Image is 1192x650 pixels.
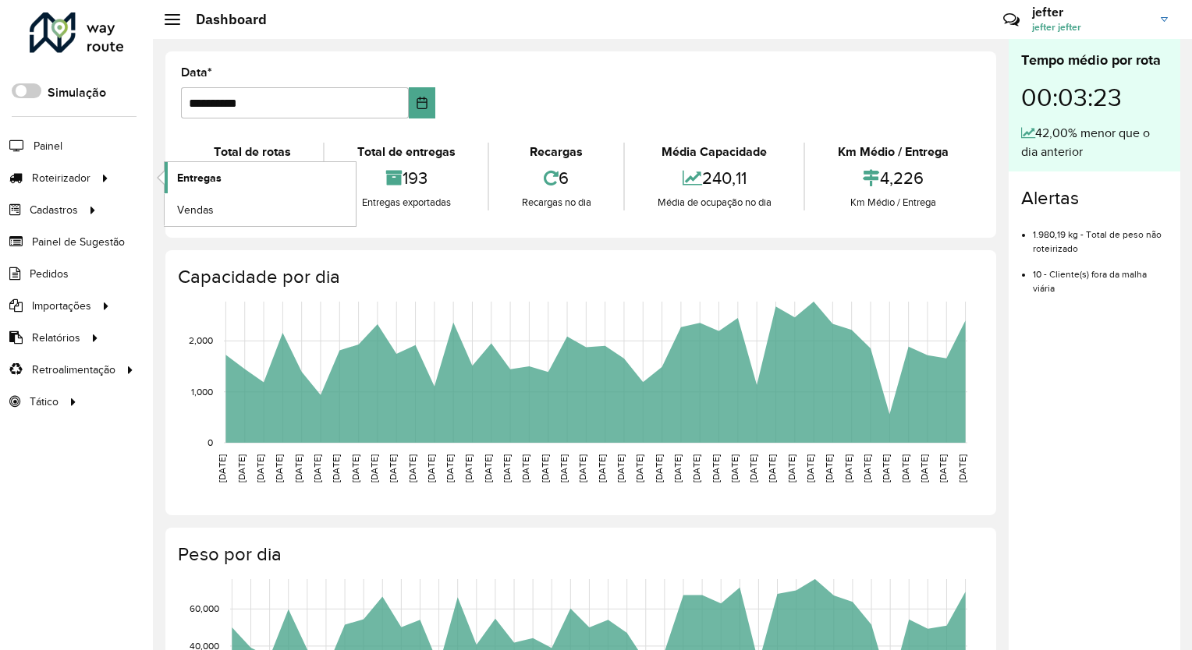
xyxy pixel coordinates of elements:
[165,162,356,193] a: Entregas
[165,194,356,225] a: Vendas
[426,454,436,482] text: [DATE]
[178,266,981,288] h4: Capacidade por dia
[809,195,977,210] div: Km Médio / Entrega
[672,454,683,482] text: [DATE]
[616,454,626,482] text: [DATE]
[767,454,777,482] text: [DATE]
[32,170,90,186] span: Roteirizador
[786,454,796,482] text: [DATE]
[520,454,530,482] text: [DATE]
[629,195,800,210] div: Média de ocupação no dia
[34,138,62,154] span: Painel
[409,87,435,118] button: Choose Date
[189,336,213,346] text: 2,000
[995,3,1028,37] a: Contato Rápido
[177,202,214,218] span: Vendas
[191,387,213,397] text: 1,000
[729,454,740,482] text: [DATE]
[1032,20,1149,34] span: jefter jefter
[350,454,360,482] text: [DATE]
[1021,124,1168,161] div: 42,00% menor que o dia anterior
[1033,256,1168,295] li: 10 - Cliente(s) fora da malha viária
[181,63,212,82] label: Data
[629,143,800,161] div: Média Capacidade
[493,143,619,161] div: Recargas
[559,454,569,482] text: [DATE]
[274,454,284,482] text: [DATE]
[32,298,91,314] span: Importações
[255,454,265,482] text: [DATE]
[654,454,664,482] text: [DATE]
[217,454,227,482] text: [DATE]
[30,202,78,218] span: Cadastros
[540,454,550,482] text: [DATE]
[597,454,607,482] text: [DATE]
[843,454,853,482] text: [DATE]
[48,83,106,102] label: Simulação
[862,454,872,482] text: [DATE]
[328,161,484,195] div: 193
[493,195,619,210] div: Recargas no dia
[629,161,800,195] div: 240,11
[208,437,213,447] text: 0
[748,454,758,482] text: [DATE]
[445,454,455,482] text: [DATE]
[805,454,815,482] text: [DATE]
[809,143,977,161] div: Km Médio / Entrega
[483,454,493,482] text: [DATE]
[1032,5,1149,19] h3: jefter
[388,454,398,482] text: [DATE]
[331,454,341,482] text: [DATE]
[957,454,967,482] text: [DATE]
[177,170,222,186] span: Entregas
[809,161,977,195] div: 4,226
[634,454,644,482] text: [DATE]
[369,454,379,482] text: [DATE]
[711,454,721,482] text: [DATE]
[32,362,115,378] span: Retroalimentação
[691,454,701,482] text: [DATE]
[407,454,417,482] text: [DATE]
[900,454,910,482] text: [DATE]
[328,195,484,210] div: Entregas exportadas
[293,454,303,482] text: [DATE]
[328,143,484,161] div: Total de entregas
[312,454,322,482] text: [DATE]
[577,454,587,482] text: [DATE]
[1021,187,1168,210] h4: Alertas
[824,454,834,482] text: [DATE]
[1021,71,1168,124] div: 00:03:23
[32,330,80,346] span: Relatórios
[190,604,219,614] text: 60,000
[180,11,267,28] h2: Dashboard
[1033,216,1168,256] li: 1.980,19 kg - Total de peso não roteirizado
[30,266,69,282] span: Pedidos
[881,454,891,482] text: [DATE]
[185,143,319,161] div: Total de rotas
[919,454,929,482] text: [DATE]
[502,454,512,482] text: [DATE]
[493,161,619,195] div: 6
[1021,50,1168,71] div: Tempo médio por rota
[236,454,247,482] text: [DATE]
[463,454,474,482] text: [DATE]
[32,234,125,250] span: Painel de Sugestão
[30,394,59,410] span: Tático
[178,543,981,566] h4: Peso por dia
[938,454,948,482] text: [DATE]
